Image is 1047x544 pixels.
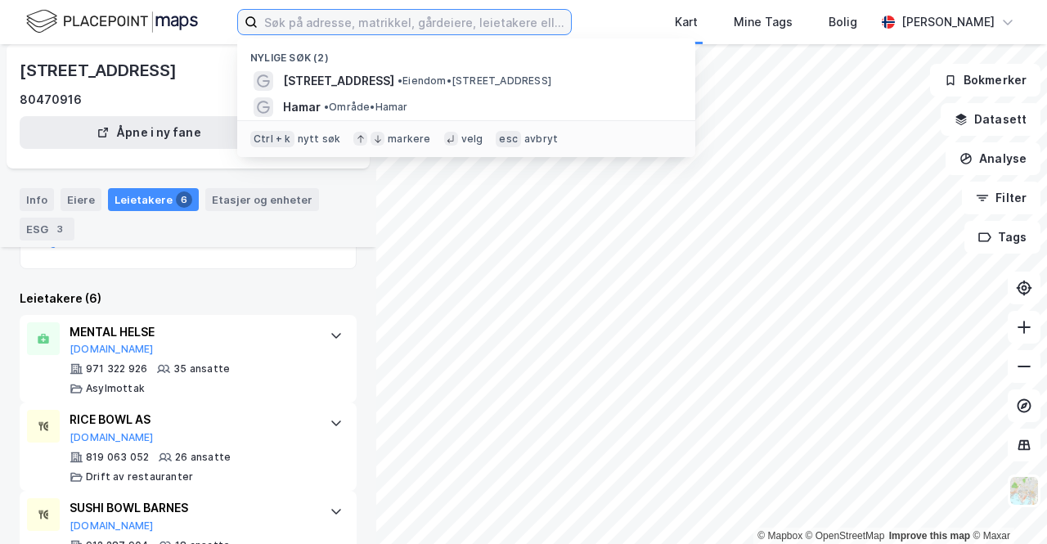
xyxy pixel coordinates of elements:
div: 819 063 052 [86,451,149,464]
div: Ctrl + k [250,131,294,147]
div: esc [496,131,521,147]
div: 35 ansatte [173,362,230,375]
div: 26 ansatte [175,451,231,464]
div: Drift av restauranter [86,470,193,483]
div: Leietakere [108,188,199,211]
span: Hamar [283,97,321,117]
button: Datasett [941,103,1040,136]
a: OpenStreetMap [806,530,885,542]
button: Analyse [946,142,1040,175]
img: logo.f888ab2527a4732fd821a326f86c7f29.svg [26,7,198,36]
a: Improve this map [889,530,970,542]
div: ESG [20,218,74,241]
a: Mapbox [757,530,802,542]
span: Område • Hamar [324,101,408,114]
span: • [324,101,329,113]
button: Tags [964,221,1040,254]
div: 6 [176,191,192,208]
div: [PERSON_NAME] [901,12,995,32]
button: Filter [962,182,1040,214]
div: Kart [675,12,698,32]
div: 971 322 926 [86,362,147,375]
button: [DOMAIN_NAME] [70,431,154,444]
div: Asylmottak [86,382,145,395]
button: [DOMAIN_NAME] [70,343,154,356]
div: SUSHI BOWL BARNES [70,498,313,518]
button: Åpne i ny fane [20,116,278,149]
div: Bolig [829,12,857,32]
div: Mine Tags [734,12,793,32]
span: [STREET_ADDRESS] [283,71,394,91]
div: Leietakere (6) [20,289,357,308]
button: Bokmerker [930,64,1040,97]
iframe: Chat Widget [965,465,1047,544]
div: RICE BOWL AS [70,410,313,429]
button: [DOMAIN_NAME] [70,519,154,533]
div: avbryt [524,133,558,146]
div: 80470916 [20,90,82,110]
input: Søk på adresse, matrikkel, gårdeiere, leietakere eller personer [258,10,571,34]
div: Nylige søk (2) [237,38,695,68]
div: 3 [52,221,68,237]
div: Etasjer og enheter [212,192,312,207]
span: Eiendom • [STREET_ADDRESS] [398,74,551,88]
div: Eiere [61,188,101,211]
span: • [398,74,402,87]
div: MENTAL HELSE [70,322,313,342]
div: velg [461,133,483,146]
div: markere [388,133,430,146]
div: nytt søk [298,133,341,146]
div: [STREET_ADDRESS] [20,57,180,83]
div: Info [20,188,54,211]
